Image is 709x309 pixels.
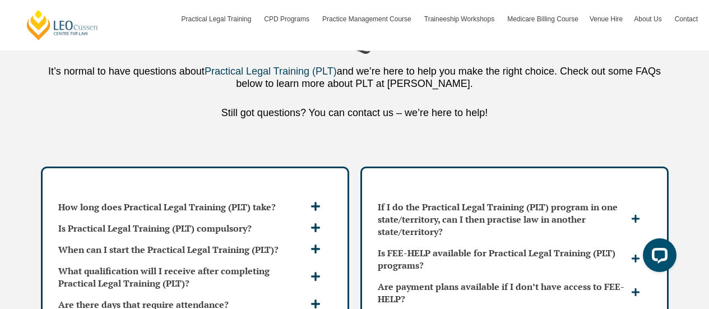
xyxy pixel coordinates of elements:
[419,3,502,35] a: Traineeship Workshops
[58,243,308,256] h3: When can I start the Practical Legal Training (PLT)?
[35,26,674,54] h2: FAQ's
[378,247,628,271] h3: Is FEE-HELP available for Practical Legal Training (PLT) programs?
[502,3,584,35] a: Medicare Billing Course
[634,234,681,281] iframe: LiveChat chat widget
[584,3,628,35] a: Venue Hire
[378,280,628,305] h3: Are payment plans available if I don’t have access to FEE-HELP?
[35,107,674,119] p: Still got questions? You can contact us – we’re here to help!
[176,3,259,35] a: Practical Legal Training
[669,3,703,35] a: Contact
[58,265,308,289] h3: What qualification will I receive after completing Practical Legal Training (PLT)?
[317,3,419,35] a: Practice Management Course
[58,201,308,213] h3: How long does Practical Legal Training (PLT) take?
[258,3,317,35] a: CPD Programs
[378,201,628,238] h3: If I do the Practical Legal Training (PLT) program in one state/territory, can I then practise la...
[25,9,100,41] a: [PERSON_NAME] Centre for Law
[58,222,308,234] h3: Is Practical Legal Training (PLT) compulsory?
[628,3,669,35] a: About Us
[205,66,337,77] a: Practical Legal Training (PLT)
[35,65,674,90] p: It’s normal to have questions about and we’re here to help you make the right choice. Check out s...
